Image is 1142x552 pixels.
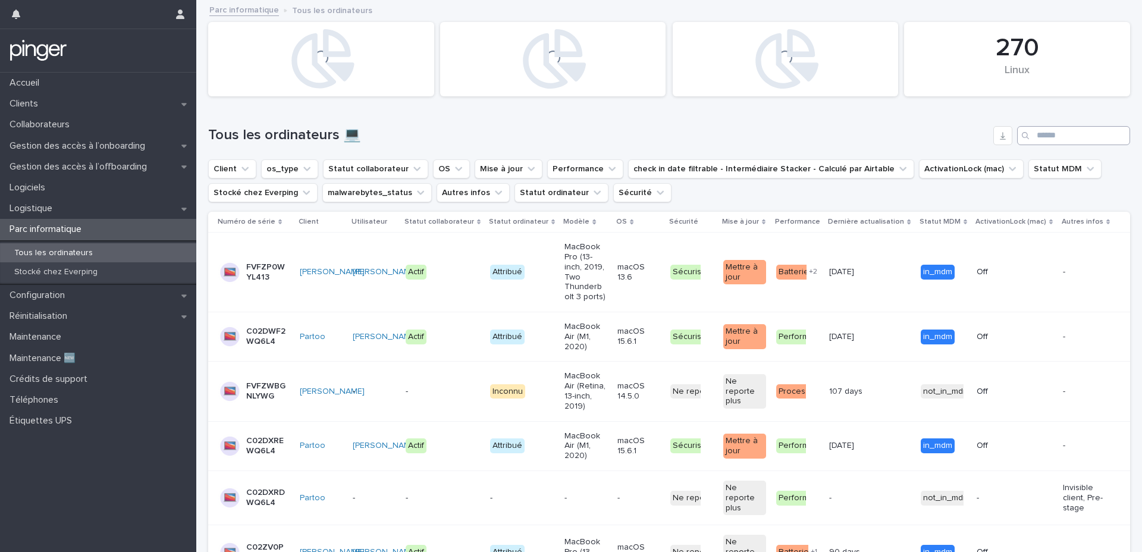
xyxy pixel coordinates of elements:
p: macOS 15.6.1 [617,327,660,347]
p: Utilisateur [352,215,387,228]
button: Sécurité [613,183,672,202]
a: Parc informatique [209,2,279,16]
div: Performant [776,438,823,453]
p: - [1063,441,1105,451]
a: Partoo [300,332,325,342]
p: Crédits de support [5,374,97,385]
button: Mise à jour [475,159,542,178]
a: Partoo [300,493,325,503]
div: Mettre à jour [723,324,765,349]
p: Gestion des accès à l’onboarding [5,140,155,152]
p: Collaborateurs [5,119,79,130]
button: Statut collaborateur [323,159,428,178]
tr: C02DXRDWQ6L4Partoo -----Ne reporte plusNe reporte plusPerformant-- not_in_mdm-Invisible client, P... [208,471,1130,525]
div: Attribué [490,438,525,453]
p: Logistique [5,203,62,214]
p: - [617,493,660,503]
button: ActivationLock (mac) [919,159,1024,178]
p: - [829,491,834,503]
p: Invisible client, Pre-stage [1063,483,1105,513]
p: Performance [775,215,820,228]
p: 107 days [829,384,865,397]
button: Stocké chez Everping [208,183,318,202]
p: - [353,493,395,503]
a: Partoo [300,441,325,451]
p: Dernière actualisation [828,215,904,228]
a: [PERSON_NAME] [300,387,365,397]
p: - [564,493,607,503]
button: Statut MDM [1028,159,1102,178]
button: OS [433,159,470,178]
p: - [406,493,448,503]
p: FVFZP0WYL413 [246,262,288,283]
div: Ne reporte plus [670,384,736,399]
p: - [490,493,532,503]
p: Mise à jour [722,215,759,228]
p: C02DXRDWQ6L4 [246,488,288,508]
div: 270 [924,33,1110,63]
button: Client [208,159,256,178]
p: C02DXREWQ6L4 [246,436,288,456]
p: ActivationLock (mac) [975,215,1046,228]
p: Statut ordinateur [489,215,548,228]
p: macOS 13.6 [617,262,660,283]
a: [PERSON_NAME] [353,441,418,451]
div: Actif [406,330,426,344]
div: Batterie [776,265,811,280]
button: malwarebytes_status [322,183,432,202]
a: [PERSON_NAME] [300,267,365,277]
div: in_mdm [921,265,955,280]
p: Téléphones [5,394,68,406]
p: - [406,387,448,397]
tr: C02DWF2WQ6L4Partoo [PERSON_NAME] ActifAttribuéMacBook Air (M1, 2020)macOS 15.6.1SécuriséMettre à ... [208,312,1130,361]
div: Mettre à jour [723,434,765,459]
p: FVFZWBGNLYWG [246,381,288,402]
div: Linux [924,64,1110,89]
p: Client [299,215,319,228]
a: [PERSON_NAME] [353,332,418,342]
p: MacBook Pro (13-inch, 2019, Two Thunderbolt 3 ports) [564,242,607,302]
p: Stocké chez Everping [5,267,107,277]
div: Sécurisé [670,330,709,344]
p: Maintenance 🆕 [5,353,85,364]
p: MacBook Air (Retina, 13-inch, 2019) [564,371,607,411]
h1: Tous les ordinateurs 💻 [208,127,989,144]
div: in_mdm [921,438,955,453]
p: Sécurité [669,215,698,228]
p: - [1063,332,1105,342]
button: check in date filtrable - Intermédiaire Stacker - Calculé par Airtable [628,159,914,178]
div: Search [1017,126,1130,145]
div: Sécurisé [670,438,709,453]
div: Sécurisé [670,265,709,280]
div: not_in_mdm [921,384,972,399]
div: not_in_mdm [921,491,972,506]
p: - [1063,267,1105,277]
span: + 2 [809,268,817,275]
div: Performant [776,330,823,344]
p: Tous les ordinateurs [5,248,102,258]
p: Statut MDM [920,215,961,228]
div: Ne reporte plus [723,481,765,515]
p: Maintenance [5,331,71,343]
p: - [977,493,1019,503]
p: Autres infos [1062,215,1103,228]
p: Modèle [563,215,589,228]
p: MacBook Air (M1, 2020) [564,431,607,461]
button: Statut ordinateur [514,183,608,202]
div: Ne reporte plus [670,491,736,506]
p: Étiquettes UPS [5,415,81,426]
p: Off [977,332,1019,342]
tr: C02DXREWQ6L4Partoo [PERSON_NAME] ActifAttribuéMacBook Air (M1, 2020)macOS 15.6.1SécuriséMettre à ... [208,421,1130,471]
p: Parc informatique [5,224,91,235]
p: Accueil [5,77,49,89]
p: [DATE] [829,265,857,277]
p: [DATE] [829,330,857,342]
img: mTgBEunGTSyRkCgitkcU [10,39,67,62]
p: C02DWF2WQ6L4 [246,327,288,347]
p: Réinitialisation [5,310,77,322]
div: Attribué [490,265,525,280]
p: - [353,387,395,397]
p: Clients [5,98,48,109]
p: Tous les ordinateurs [292,3,372,16]
p: Off [977,441,1019,451]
